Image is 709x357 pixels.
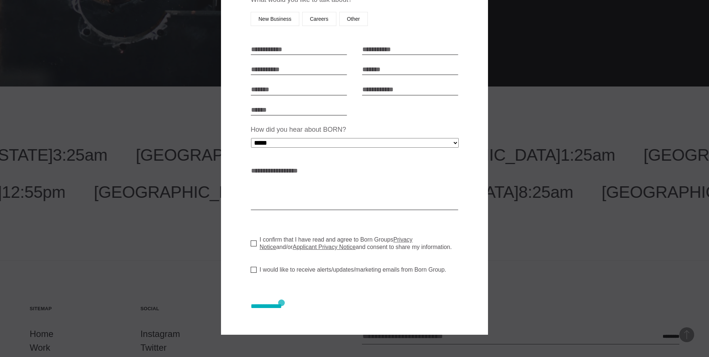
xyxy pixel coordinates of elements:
[251,236,464,251] label: I confirm that I have read and agree to Born Groups and/or and consent to share my information.
[339,12,368,26] label: Other
[302,12,336,26] label: Careers
[251,125,346,134] label: How did you hear about BORN?
[251,266,446,274] label: I would like to receive alerts/updates/marketing emails from Born Group.
[251,12,299,26] label: New Business
[293,244,356,250] a: Applicant Privacy Notice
